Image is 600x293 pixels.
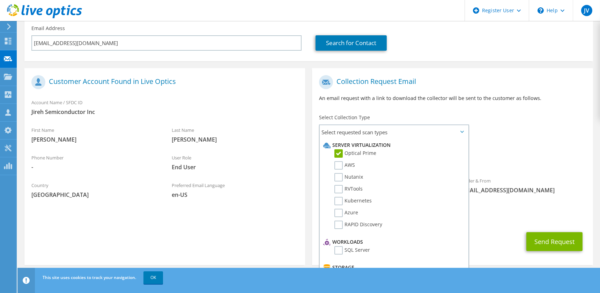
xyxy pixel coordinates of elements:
[319,94,586,102] p: An email request with a link to download the collector will be sent to the customer as follows.
[172,163,298,171] span: End User
[321,238,465,246] li: Workloads
[165,123,305,147] div: Last Name
[312,142,593,170] div: Requested Collections
[24,178,165,202] div: Country
[526,232,583,251] button: Send Request
[43,274,136,280] span: This site uses cookies to track your navigation.
[334,185,363,193] label: RVTools
[24,123,165,147] div: First Name
[312,201,593,225] div: CC & Reply To
[320,125,468,139] span: Select requested scan types
[334,221,382,229] label: RAPID Discovery
[334,197,372,205] label: Kubernetes
[31,108,298,116] span: Jireh Semiconductor Inc
[24,150,165,174] div: Phone Number
[319,75,582,89] h1: Collection Request Email
[334,161,355,170] label: AWS
[31,75,295,89] h1: Customer Account Found in Live Optics
[172,191,298,199] span: en-US
[312,173,452,198] div: To
[316,35,387,51] a: Search for Contact
[334,173,363,181] label: Nutanix
[319,114,370,121] label: Select Collection Type
[321,141,465,149] li: Server Virtualization
[165,178,305,202] div: Preferred Email Language
[334,246,370,255] label: SQL Server
[24,95,305,119] div: Account Name / SFDC ID
[172,136,298,143] span: [PERSON_NAME]
[334,149,376,158] label: Optical Prime
[165,150,305,174] div: User Role
[460,186,586,194] span: [EMAIL_ADDRESS][DOMAIN_NAME]
[453,173,593,198] div: Sender & From
[143,271,163,284] a: OK
[538,7,544,14] svg: \n
[581,5,592,16] span: JV
[31,191,158,199] span: [GEOGRAPHIC_DATA]
[31,136,158,143] span: [PERSON_NAME]
[334,209,358,217] label: Azure
[31,25,65,32] label: Email Address
[31,163,158,171] span: -
[321,263,465,272] li: Storage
